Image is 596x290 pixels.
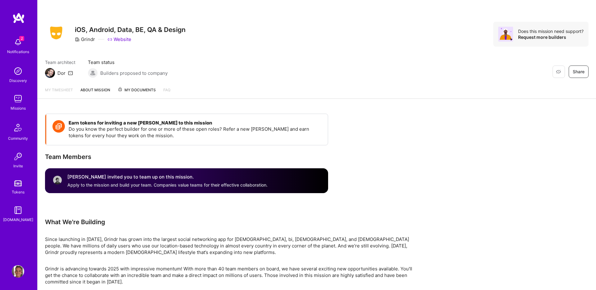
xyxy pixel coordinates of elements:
div: Apply to the mission and build your team. Companies value teams for their effective collaboration. [67,182,268,188]
div: Does this mission need support? [518,28,584,34]
button: Share [569,66,589,78]
img: User profile [52,175,62,185]
div: Discovery [9,77,27,84]
div: Tokens [12,189,25,195]
img: discovery [12,65,24,77]
img: teamwork [12,93,24,105]
span: Share [573,69,585,75]
div: What We're Building [45,218,418,226]
img: Team Architect [45,68,55,78]
span: Team architect [45,59,75,66]
img: tokens [14,180,22,186]
img: Community [11,120,25,135]
i: icon CompanyGray [75,37,80,42]
div: Grindr [75,36,95,43]
p: Since launching in [DATE], Grindr has grown into the largest social networking app for [DEMOGRAPH... [45,236,418,256]
a: My timesheet [45,87,73,98]
img: guide book [12,204,24,216]
a: My Documents [118,87,156,98]
img: Builders proposed to company [88,68,98,78]
img: Avatar [498,27,513,42]
div: Dor [57,70,65,76]
div: Request more builders [518,34,584,40]
h4: Earn tokens for inviting a new [PERSON_NAME] to this mission [69,120,322,126]
p: Do you know the perfect builder for one or more of these open roles? Refer a new [PERSON_NAME] an... [69,126,322,139]
a: Website [107,36,131,43]
a: User Avatar [10,265,26,278]
img: Company Logo [45,25,67,41]
img: bell [12,36,24,48]
img: User Avatar [12,265,24,278]
i: icon EyeClosed [556,69,561,74]
span: Team status [88,59,168,66]
img: logo [12,12,25,24]
h3: iOS, Android, Data, BE, QA & Design [75,26,186,34]
p: Grindr is advancing towards 2025 with impressive momentum! With more than 40 team members on boar... [45,265,418,285]
div: Invite [13,163,23,169]
div: Community [8,135,28,142]
a: About Mission [80,87,110,98]
a: FAQ [163,87,170,98]
img: Token icon [52,120,65,133]
i: icon Mail [68,70,73,75]
div: Team Members [45,153,328,161]
div: Missions [11,105,26,111]
img: Invite [12,150,24,163]
span: Builders proposed to company [100,70,168,76]
div: [PERSON_NAME] invited you to team up on this mission. [67,173,268,181]
span: 2 [19,36,24,41]
div: [DOMAIN_NAME] [3,216,33,223]
div: Notifications [7,48,29,55]
span: My Documents [118,87,156,93]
